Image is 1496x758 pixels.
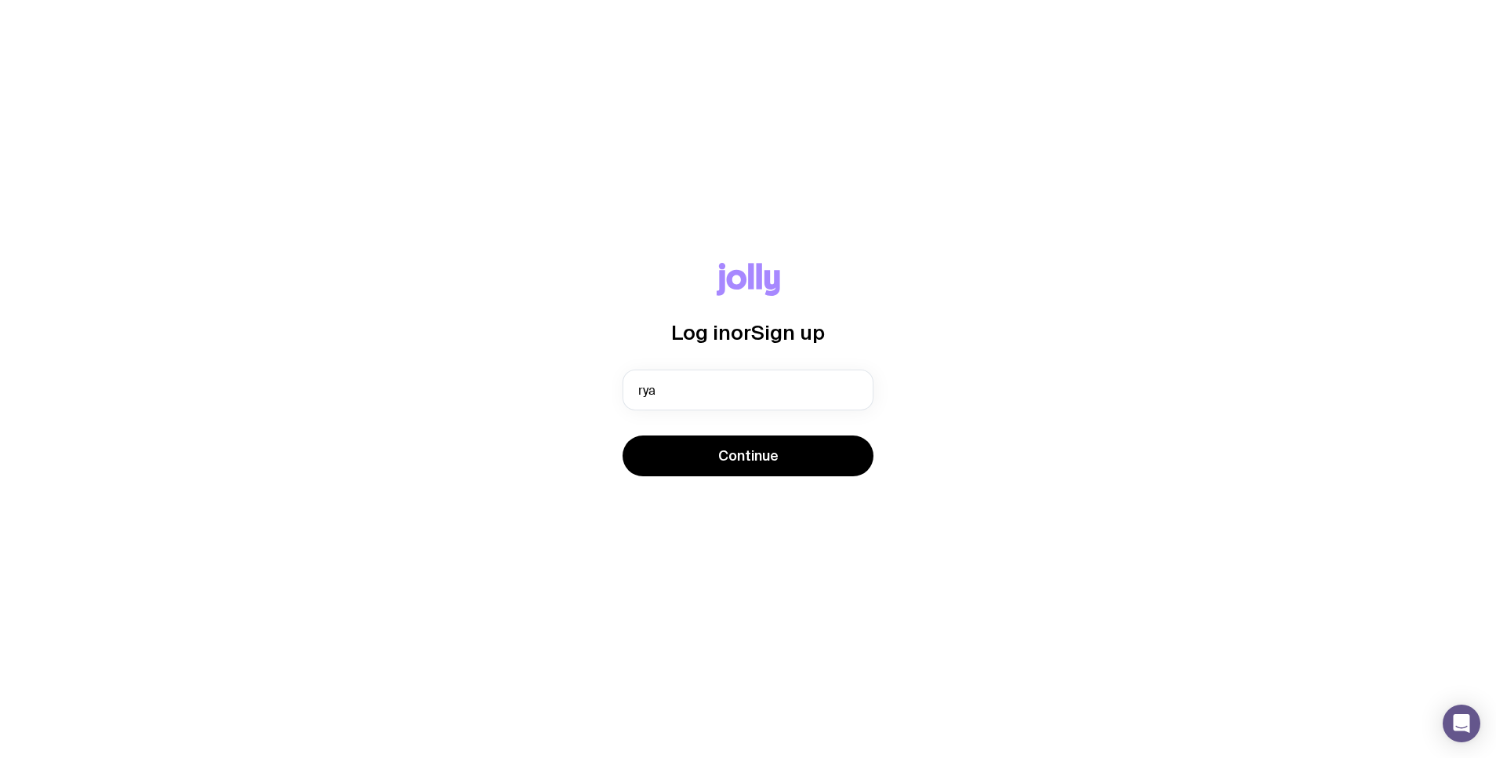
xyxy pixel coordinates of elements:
span: Sign up [751,321,825,344]
input: you@email.com [623,370,873,410]
span: Continue [718,446,779,465]
div: Open Intercom Messenger [1443,705,1480,742]
span: Log in [671,321,731,344]
span: or [731,321,751,344]
button: Continue [623,435,873,476]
